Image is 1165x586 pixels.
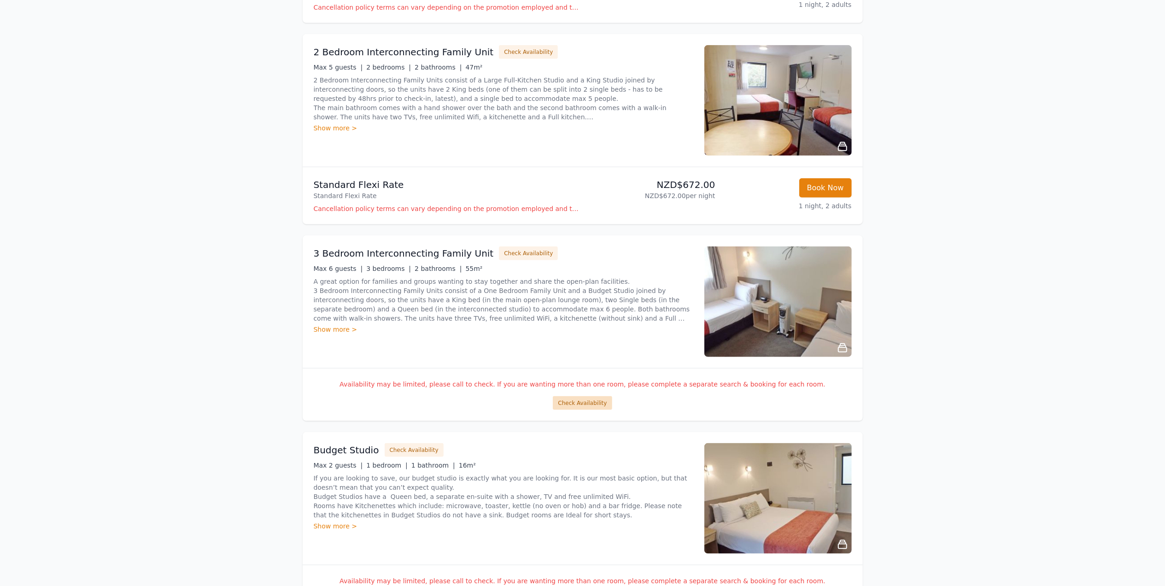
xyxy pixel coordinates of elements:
[366,265,411,272] span: 3 bedrooms |
[385,443,444,457] button: Check Availability
[314,462,363,469] span: Max 2 guests |
[314,3,579,12] p: Cancellation policy terms can vary depending on the promotion employed and the time of stay of th...
[499,246,558,260] button: Check Availability
[459,462,476,469] span: 16m²
[314,474,693,520] p: If you are looking to save, our budget studio is exactly what you are looking for. It is our most...
[499,45,558,59] button: Check Availability
[314,204,579,213] p: Cancellation policy terms can vary depending on the promotion employed and the time of stay of th...
[723,201,852,211] p: 1 night, 2 adults
[314,76,693,122] p: 2 Bedroom Interconnecting Family Units consist of a Large Full-Kitchen Studio and a King Studio j...
[553,396,612,410] button: Check Availability
[314,277,693,323] p: A great option for families and groups wanting to stay together and share the open-plan facilitie...
[415,265,462,272] span: 2 bathrooms |
[411,462,455,469] span: 1 bathroom |
[314,123,693,133] div: Show more >
[466,64,483,71] span: 47m²
[314,576,852,586] p: Availability may be limited, please call to check. If you are wanting more than one room, please ...
[314,247,494,260] h3: 3 Bedroom Interconnecting Family Unit
[314,64,363,71] span: Max 5 guests |
[314,46,494,59] h3: 2 Bedroom Interconnecting Family Unit
[314,522,693,531] div: Show more >
[366,462,408,469] span: 1 bedroom |
[586,178,715,191] p: NZD$672.00
[314,380,852,389] p: Availability may be limited, please call to check. If you are wanting more than one room, please ...
[415,64,462,71] span: 2 bathrooms |
[799,178,852,198] button: Book Now
[314,444,379,457] h3: Budget Studio
[586,191,715,200] p: NZD$672.00 per night
[314,178,579,191] p: Standard Flexi Rate
[314,265,363,272] span: Max 6 guests |
[314,325,693,334] div: Show more >
[314,191,579,200] p: Standard Flexi Rate
[366,64,411,71] span: 2 bedrooms |
[466,265,483,272] span: 55m²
